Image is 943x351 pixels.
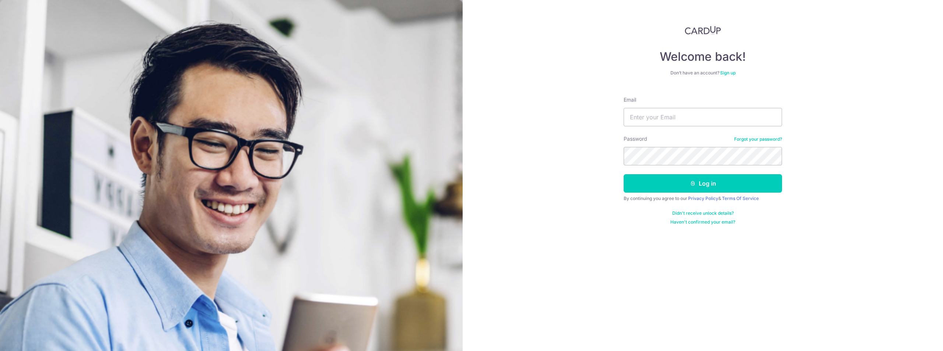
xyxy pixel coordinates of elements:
a: Privacy Policy [688,196,718,201]
div: By continuing you agree to our & [624,196,782,201]
button: Log in [624,174,782,193]
a: Didn't receive unlock details? [672,210,734,216]
a: Sign up [720,70,736,76]
img: CardUp Logo [685,26,721,35]
div: Don’t have an account? [624,70,782,76]
a: Forgot your password? [734,136,782,142]
input: Enter your Email [624,108,782,126]
label: Password [624,135,647,143]
a: Haven't confirmed your email? [670,219,735,225]
label: Email [624,96,636,103]
a: Terms Of Service [722,196,759,201]
h4: Welcome back! [624,49,782,64]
